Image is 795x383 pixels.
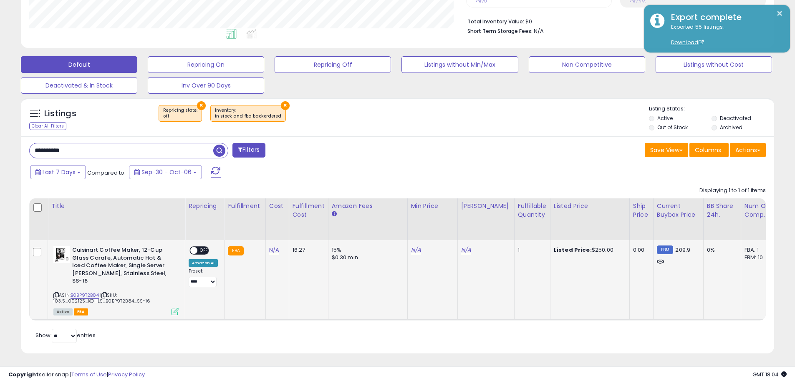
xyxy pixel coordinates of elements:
[695,146,721,154] span: Columns
[51,202,182,210] div: Title
[35,331,96,339] span: Show: entries
[534,27,544,35] span: N/A
[53,308,73,315] span: All listings currently available for purchase on Amazon
[232,143,265,158] button: Filters
[8,371,145,379] div: seller snap | |
[707,202,737,219] div: BB Share 24h.
[645,143,688,157] button: Save View
[197,101,206,110] button: ×
[401,56,518,73] button: Listings without Min/Max
[554,246,592,254] b: Listed Price:
[281,101,290,110] button: ×
[87,169,126,177] span: Compared to:
[332,202,404,210] div: Amazon Fees
[29,122,66,130] div: Clear All Filters
[148,56,264,73] button: Repricing On
[108,370,145,378] a: Privacy Policy
[633,202,650,219] div: Ship Price
[21,56,137,73] button: Default
[141,168,192,176] span: Sep-30 - Oct-06
[554,202,626,210] div: Listed Price
[148,77,264,94] button: Inv Over 90 Days
[129,165,202,179] button: Sep-30 - Oct-06
[411,246,421,254] a: N/A
[228,246,243,255] small: FBA
[74,308,88,315] span: FBA
[189,259,218,267] div: Amazon AI
[269,202,285,210] div: Cost
[275,56,391,73] button: Repricing Off
[461,246,471,254] a: N/A
[554,246,623,254] div: $250.00
[707,246,734,254] div: 0%
[518,246,544,254] div: 1
[215,113,281,119] div: in stock and fba backordered
[675,246,690,254] span: 209.9
[332,254,401,261] div: $0.30 min
[745,246,772,254] div: FBA: 1
[71,292,99,299] a: B0BP9T2B84
[189,268,218,287] div: Preset:
[44,108,76,120] h5: Listings
[215,107,281,120] span: Inventory :
[21,77,137,94] button: Deactivated & In Stock
[71,370,107,378] a: Terms of Use
[269,246,279,254] a: N/A
[649,105,774,113] p: Listing States:
[43,168,76,176] span: Last 7 Days
[53,246,179,314] div: ASIN:
[53,292,150,304] span: | SKU: 103.5_092125_KOHLS_B0BP9T2B84_SS-16
[633,246,647,254] div: 0.00
[665,11,784,23] div: Export complete
[228,202,262,210] div: Fulfillment
[529,56,645,73] button: Non Competitive
[671,39,704,46] a: Download
[53,246,70,263] img: 41IrMhS+XYL._SL40_.jpg
[467,16,760,26] li: $0
[657,124,688,131] label: Out of Stock
[745,202,775,219] div: Num of Comp.
[332,210,337,218] small: Amazon Fees.
[411,202,454,210] div: Min Price
[518,202,547,219] div: Fulfillable Quantity
[467,28,533,35] b: Short Term Storage Fees:
[163,113,197,119] div: off
[657,115,673,122] label: Active
[656,56,772,73] button: Listings without Cost
[293,246,322,254] div: 16.27
[467,18,524,25] b: Total Inventory Value:
[657,245,673,254] small: FBM
[657,202,700,219] div: Current Buybox Price
[197,247,211,254] span: OFF
[30,165,86,179] button: Last 7 Days
[689,143,729,157] button: Columns
[752,370,787,378] span: 2025-10-14 18:04 GMT
[776,8,783,19] button: ×
[745,254,772,261] div: FBM: 10
[720,124,742,131] label: Archived
[730,143,766,157] button: Actions
[461,202,511,210] div: [PERSON_NAME]
[293,202,325,219] div: Fulfillment Cost
[720,115,751,122] label: Deactivated
[189,202,221,210] div: Repricing
[72,246,174,287] b: Cuisinart Coffee Maker, 12-Cup Glass Carafe, Automatic Hot & Iced Coffee Maker, Single Server [PE...
[665,23,784,47] div: Exported 55 listings.
[8,370,39,378] strong: Copyright
[699,187,766,195] div: Displaying 1 to 1 of 1 items
[332,246,401,254] div: 15%
[163,107,197,120] span: Repricing state :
